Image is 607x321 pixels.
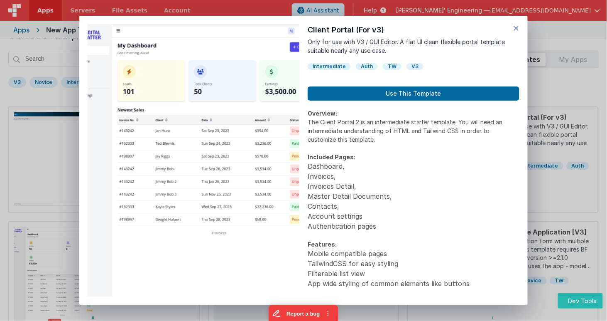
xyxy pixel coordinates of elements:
[558,293,603,309] button: Dev Tools
[308,269,519,279] li: Filterable list view
[308,153,355,160] strong: Included Pages:
[308,24,519,36] h1: Client Portal (For v3)
[308,110,337,117] strong: Overview:
[308,37,519,55] p: Only for use with V3 / GUI Editor. A flat UI clean flexible portal template suitable nearly any u...
[308,63,351,70] div: Intermediate
[356,63,378,70] div: Auth
[308,191,519,201] li: Master Detail Documents,
[406,63,423,70] div: V3
[308,249,519,259] li: Mobile compatible pages
[383,63,401,70] div: TW
[308,279,519,289] li: App wide styling of common elements like buttons
[308,161,519,171] li: Dashboard,
[308,181,519,191] li: Invoices Detail,
[308,86,519,101] button: Use This Template
[308,211,519,221] li: Account settings
[308,221,519,231] li: Authentication pages
[308,118,519,144] p: The Client Portal 2 is an intermediate starter template. You will need an intermediate understand...
[308,241,337,248] strong: Features:
[308,259,519,269] li: TailwindCSS for easy styling
[308,171,519,181] li: Invoices,
[308,201,519,211] li: Contacts,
